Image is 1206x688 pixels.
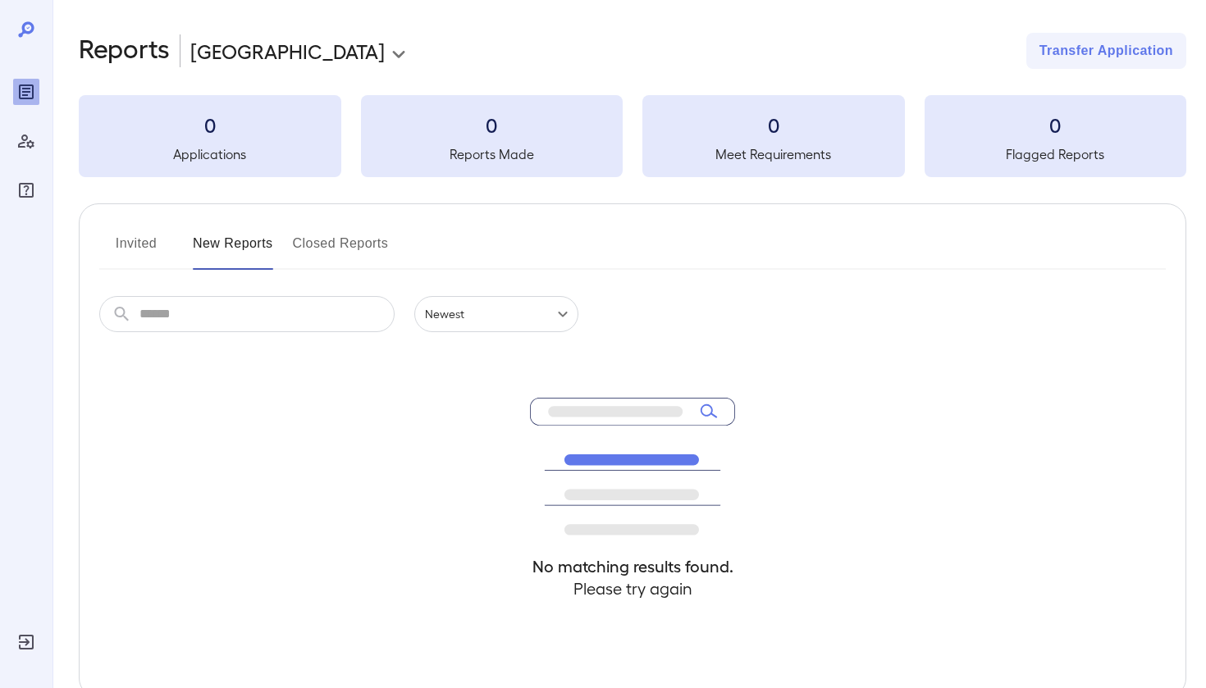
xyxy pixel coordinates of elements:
div: Log Out [13,629,39,655]
h4: Please try again [530,577,735,599]
h5: Meet Requirements [642,144,905,164]
div: Reports [13,79,39,105]
summary: 0Applications0Reports Made0Meet Requirements0Flagged Reports [79,95,1186,177]
div: Manage Users [13,128,39,154]
h3: 0 [925,112,1187,138]
div: FAQ [13,177,39,203]
h3: 0 [79,112,341,138]
div: Newest [414,296,578,332]
button: Transfer Application [1026,33,1186,69]
h3: 0 [642,112,905,138]
h5: Applications [79,144,341,164]
h5: Reports Made [361,144,624,164]
button: New Reports [193,230,273,270]
h2: Reports [79,33,170,69]
h4: No matching results found. [530,555,735,577]
h5: Flagged Reports [925,144,1187,164]
p: [GEOGRAPHIC_DATA] [190,38,385,64]
h3: 0 [361,112,624,138]
button: Closed Reports [293,230,389,270]
button: Invited [99,230,173,270]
